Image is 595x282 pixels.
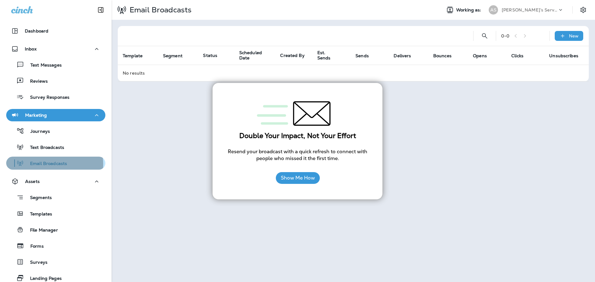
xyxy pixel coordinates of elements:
[24,276,62,282] p: Landing Pages
[127,5,192,15] p: Email Broadcasts
[394,53,411,59] span: Delivers
[501,33,509,38] div: 0 - 0
[239,50,265,61] span: Scheduled Date
[24,79,48,85] p: Reviews
[478,30,491,42] button: Search Email Broadcasts
[24,211,52,217] p: Templates
[92,4,109,16] button: Collapse Sidebar
[569,33,579,38] p: New
[163,53,183,59] span: Segment
[511,53,523,59] span: Clicks
[502,7,558,12] p: [PERSON_NAME]’s Service Inc.
[433,53,452,59] span: Bounces
[123,53,143,59] span: Template
[25,179,40,184] p: Assets
[25,46,37,51] p: Inbox
[24,145,64,151] p: Text Broadcasts
[276,172,320,184] button: Show Me How
[203,53,217,58] span: Status
[280,53,304,58] span: Created By
[549,53,578,59] span: Unsubscribes
[24,129,50,135] p: Journeys
[118,65,589,81] td: No results
[24,95,69,101] p: Survey Responses
[24,260,47,266] p: Surveys
[24,63,62,68] p: Text Messages
[456,7,483,13] span: Working as:
[24,228,58,233] p: File Manager
[578,4,589,15] button: Settings
[489,5,498,15] div: AS
[25,113,47,118] p: Marketing
[24,244,44,249] p: Forms
[25,28,48,33] p: Dashboard
[225,148,370,162] p: Resend your broadcast with a quick refresh to connect with people who missed it the first time.
[24,161,67,167] p: Email Broadcasts
[473,53,487,59] span: Opens
[355,53,369,59] span: Sends
[225,132,370,140] h3: Double Your Impact, Not Your Effort
[24,195,52,201] p: Segments
[317,50,340,61] span: Est. Sends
